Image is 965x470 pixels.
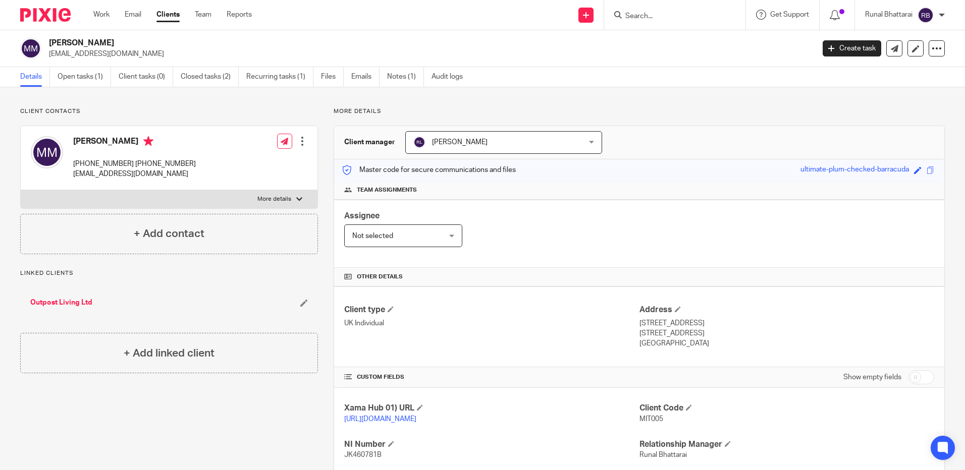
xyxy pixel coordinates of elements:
p: [EMAIL_ADDRESS][DOMAIN_NAME] [73,169,196,179]
a: Clients [156,10,180,20]
a: Audit logs [432,67,470,87]
img: svg%3E [20,38,41,59]
p: UK Individual [344,318,639,328]
h4: [PERSON_NAME] [73,136,196,149]
h4: + Add contact [134,226,204,242]
p: [STREET_ADDRESS] [639,328,934,338]
p: Runal Bhattarai [865,10,913,20]
img: svg%3E [918,7,934,23]
a: Email [125,10,141,20]
label: Show empty fields [843,372,901,382]
p: [STREET_ADDRESS] [639,318,934,328]
h4: Xama Hub 01) URL [344,403,639,414]
a: Work [93,10,110,20]
p: [GEOGRAPHIC_DATA] [639,338,934,348]
span: Get Support [770,11,809,18]
p: More details [334,107,945,115]
span: Not selected [352,232,393,240]
img: svg%3E [413,136,425,148]
a: Open tasks (1) [58,67,111,87]
div: ultimate-plum-checked-barracuda [800,164,909,176]
p: Client contacts [20,107,318,115]
p: [EMAIL_ADDRESS][DOMAIN_NAME] [49,49,808,59]
i: Primary [143,136,153,146]
a: Client tasks (0) [119,67,173,87]
h4: Relationship Manager [639,439,934,450]
a: Recurring tasks (1) [246,67,313,87]
h4: Client Code [639,403,934,414]
h4: CUSTOM FIELDS [344,373,639,381]
h4: NI Number [344,439,639,450]
span: Assignee [344,212,380,220]
span: Other details [357,273,403,281]
a: Closed tasks (2) [181,67,239,87]
a: Outpost Living Ltd [30,298,92,308]
span: MIT005 [639,416,663,423]
a: Details [20,67,50,87]
span: [PERSON_NAME] [432,139,488,146]
h4: + Add linked client [124,345,215,361]
p: More details [257,195,291,203]
span: Team assignments [357,186,417,194]
a: Files [321,67,344,87]
a: Emails [351,67,380,87]
h4: Address [639,305,934,315]
h3: Client manager [344,137,395,147]
h4: Client type [344,305,639,315]
a: Team [195,10,211,20]
input: Search [624,12,715,21]
p: [PHONE_NUMBER] [PHONE_NUMBER] [73,159,196,169]
a: Create task [823,40,881,56]
img: svg%3E [31,136,63,168]
span: Runal Bhattarai [639,451,687,458]
a: Notes (1) [387,67,424,87]
p: Master code for secure communications and files [342,165,516,175]
h2: [PERSON_NAME] [49,38,656,48]
a: Reports [227,10,252,20]
p: Linked clients [20,269,318,277]
img: Pixie [20,8,71,22]
span: JK460781B [344,451,382,458]
a: [URL][DOMAIN_NAME] [344,416,416,423]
